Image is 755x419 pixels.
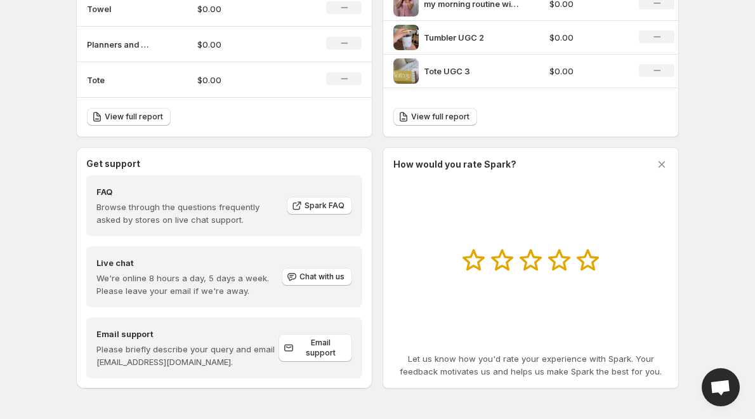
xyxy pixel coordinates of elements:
p: Please briefly describe your query and email [EMAIL_ADDRESS][DOMAIN_NAME]. [96,343,279,368]
a: View full report [87,108,171,126]
p: Tumbler UGC 2 [424,31,519,44]
p: $0.00 [197,3,287,15]
span: View full report [105,112,163,122]
p: We're online 8 hours a day, 5 days a week. Please leave your email if we're away. [96,272,280,297]
p: $0.00 [549,65,624,77]
span: View full report [411,112,469,122]
img: Tote UGC 3 [393,58,419,84]
div: Open chat [702,368,740,406]
span: Chat with us [299,272,345,282]
h4: Live chat [96,256,280,269]
p: $0.00 [549,31,624,44]
a: Email support [279,334,352,362]
h3: How would you rate Spark? [393,158,516,171]
p: Let us know how you'd rate your experience with Spark. Your feedback motivates us and helps us ma... [393,352,668,378]
a: Spark FAQ [287,197,352,215]
p: $0.00 [197,38,287,51]
img: Tumbler UGC 2 [393,25,419,50]
p: Tote UGC 3 [424,65,519,77]
h4: FAQ [96,185,278,198]
p: $0.00 [197,74,287,86]
a: View full report [393,108,477,126]
p: Browse through the questions frequently asked by stores on live chat support. [96,201,278,226]
span: Email support [296,338,345,358]
p: Planners and Journals [87,38,150,51]
h4: Email support [96,328,279,340]
p: Tote [87,74,150,86]
span: Spark FAQ [305,201,345,211]
p: Towel [87,3,150,15]
button: Chat with us [282,268,352,286]
h3: Get support [86,157,140,170]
